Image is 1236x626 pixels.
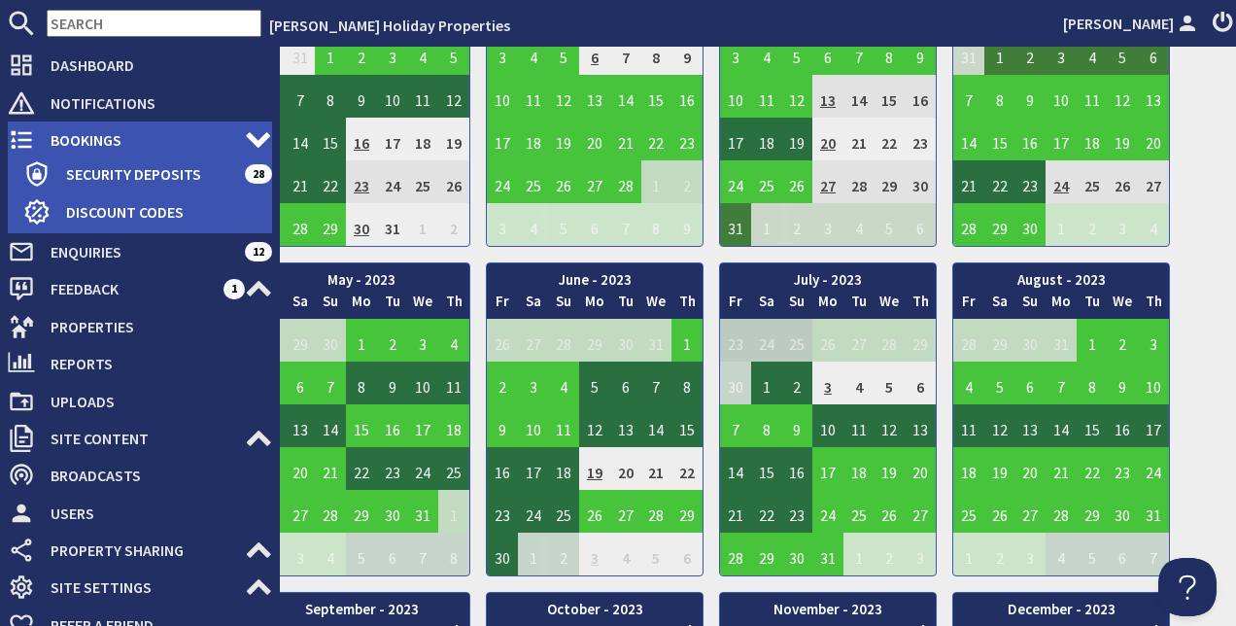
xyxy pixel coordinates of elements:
[1046,160,1077,203] td: 24
[953,118,984,160] td: 14
[518,404,549,447] td: 10
[953,203,984,246] td: 28
[518,75,549,118] td: 11
[8,460,272,491] a: Broadcasts
[781,291,812,319] th: Su
[346,32,377,75] td: 2
[35,50,272,81] span: Dashboard
[8,311,272,342] a: Properties
[843,118,875,160] td: 21
[1108,160,1139,203] td: 26
[610,291,641,319] th: Tu
[720,32,751,75] td: 3
[8,50,272,81] a: Dashboard
[953,404,984,447] td: 11
[843,404,875,447] td: 11
[720,203,751,246] td: 31
[641,404,672,447] td: 14
[1063,12,1201,35] a: [PERSON_NAME]
[641,291,672,319] th: We
[875,32,906,75] td: 8
[518,319,549,362] td: 27
[984,32,1015,75] td: 1
[487,75,518,118] td: 10
[1014,203,1046,246] td: 30
[346,291,377,319] th: Mo
[518,203,549,246] td: 4
[720,291,751,319] th: Fr
[812,203,843,246] td: 3
[641,447,672,490] td: 21
[23,158,272,190] a: Security Deposits 28
[346,362,377,404] td: 8
[315,447,346,490] td: 21
[751,319,782,362] td: 24
[1138,319,1169,362] td: 3
[346,447,377,490] td: 22
[579,362,610,404] td: 5
[285,362,316,404] td: 6
[781,118,812,160] td: 19
[245,242,272,261] span: 12
[671,319,703,362] td: 1
[548,203,579,246] td: 5
[905,32,936,75] td: 9
[671,291,703,319] th: Th
[408,291,439,319] th: We
[671,118,703,160] td: 23
[315,319,346,362] td: 30
[751,203,782,246] td: 1
[315,362,346,404] td: 7
[905,404,936,447] td: 13
[720,362,751,404] td: 30
[579,319,610,362] td: 29
[1108,118,1139,160] td: 19
[720,160,751,203] td: 24
[781,404,812,447] td: 9
[953,291,984,319] th: Fr
[346,75,377,118] td: 9
[548,404,579,447] td: 11
[671,32,703,75] td: 9
[346,160,377,203] td: 23
[843,160,875,203] td: 28
[377,160,408,203] td: 24
[1077,319,1108,362] td: 1
[1138,32,1169,75] td: 6
[671,75,703,118] td: 16
[1046,32,1077,75] td: 3
[579,32,610,75] td: 6
[671,203,703,246] td: 9
[1014,32,1046,75] td: 2
[377,118,408,160] td: 17
[1014,319,1046,362] td: 30
[984,362,1015,404] td: 5
[751,75,782,118] td: 11
[438,118,469,160] td: 19
[346,404,377,447] td: 15
[438,319,469,362] td: 4
[1077,404,1108,447] td: 15
[346,319,377,362] td: 1
[487,160,518,203] td: 24
[875,75,906,118] td: 15
[984,75,1015,118] td: 8
[377,291,408,319] th: Tu
[579,291,610,319] th: Mo
[751,404,782,447] td: 8
[1046,362,1077,404] td: 7
[1014,75,1046,118] td: 9
[953,32,984,75] td: 31
[408,32,439,75] td: 4
[1077,118,1108,160] td: 18
[487,447,518,490] td: 16
[610,404,641,447] td: 13
[812,75,843,118] td: 13
[671,404,703,447] td: 15
[285,203,316,246] td: 28
[408,160,439,203] td: 25
[438,404,469,447] td: 18
[285,118,316,160] td: 14
[548,75,579,118] td: 12
[905,203,936,246] td: 6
